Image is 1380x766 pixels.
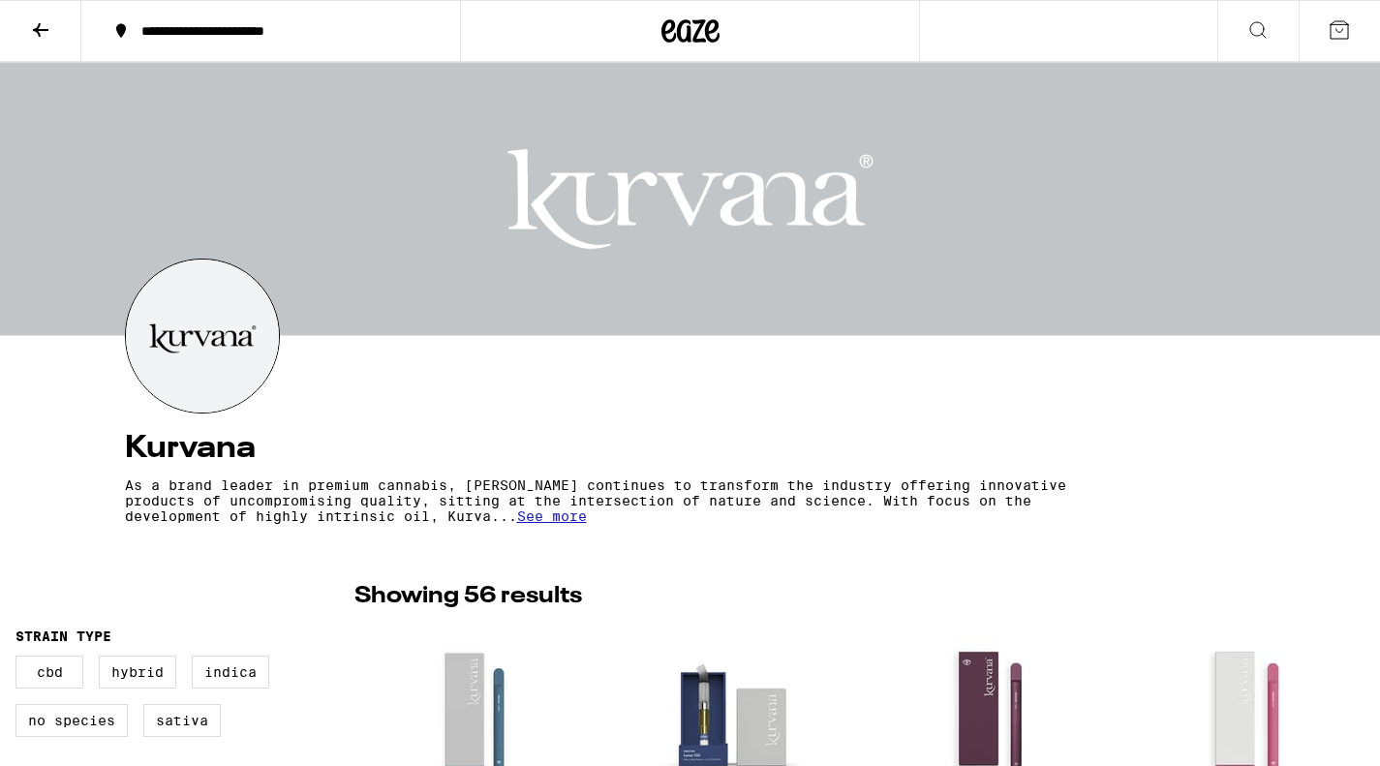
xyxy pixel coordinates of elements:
[15,628,111,644] legend: Strain Type
[125,433,1256,464] h4: Kurvana
[15,656,83,689] label: CBD
[192,656,269,689] label: Indica
[354,580,582,613] p: Showing 56 results
[126,260,279,413] img: Kurvana logo
[15,704,128,737] label: No Species
[517,508,587,524] span: See more
[143,704,221,737] label: Sativa
[125,477,1086,524] p: As a brand leader in premium cannabis, [PERSON_NAME] continues to transform the industry offering...
[99,656,176,689] label: Hybrid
